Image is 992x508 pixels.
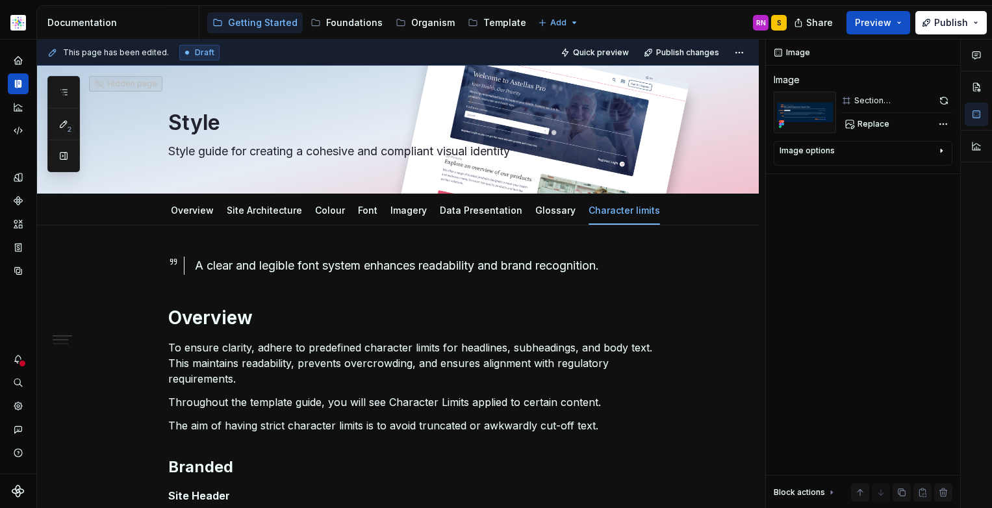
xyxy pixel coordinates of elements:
div: Glossary [530,196,581,223]
button: Contact support [8,419,29,440]
div: Hidden page [94,79,157,89]
span: Share [806,16,833,29]
button: Notifications [8,349,29,370]
button: Share [787,11,841,34]
a: Data Presentation [440,205,522,216]
div: Imagery [385,196,432,223]
div: Getting Started [228,16,298,29]
button: Replace [841,115,895,133]
textarea: Style guide for creating a cohesive and compliant visual identity [166,141,657,162]
a: Organism [390,12,460,33]
a: Getting Started [207,12,303,33]
div: Page tree [207,10,531,36]
img: b2369ad3-f38c-46c1-b2a2-f2452fdbdcd2.png [10,15,26,31]
span: Publish changes [656,47,719,58]
a: Imagery [390,205,427,216]
button: Publish changes [640,44,725,62]
a: Home [8,50,29,71]
a: Site Architecture [227,205,302,216]
a: Character limits [589,205,660,216]
button: Image options [780,146,947,161]
button: Search ⌘K [8,372,29,393]
a: Foundations [305,12,388,33]
div: Font [353,196,383,223]
a: Documentation [8,73,29,94]
div: A clear and legible font system enhances readability and brand recognition. [195,257,659,275]
button: Preview [846,11,910,34]
span: 2 [64,124,74,134]
span: Publish [934,16,968,29]
div: Data Presentation [435,196,528,223]
a: Font [358,205,377,216]
a: Overview [171,205,214,216]
div: Character limits [583,196,665,223]
a: Assets [8,214,29,235]
a: Code automation [8,120,29,141]
div: Template [483,16,526,29]
p: Throughout the template guide, you will see Character Limits applied to certain content. [168,394,659,410]
span: Quick preview [573,47,629,58]
strong: Site Header [168,489,230,502]
a: Storybook stories [8,237,29,258]
div: Overview [166,196,219,223]
p: The aim of having strict character limits is to avoid truncated or awkwardly cut-off text. [168,418,659,433]
a: Settings [8,396,29,416]
span: Replace [858,119,889,129]
button: Add [534,14,583,32]
span: Add [550,18,566,28]
a: Analytics [8,97,29,118]
div: Organism [411,16,455,29]
div: Image options [780,146,835,156]
a: Colour [315,205,345,216]
span: Draft [195,47,214,58]
div: Foundations [326,16,383,29]
div: RN [756,18,766,28]
h1: Overview [168,306,659,329]
a: Glossary [535,205,576,216]
div: Site Architecture [222,196,307,223]
span: Preview [855,16,891,29]
img: 9452abff-33da-4506-bfec-03312f0fc9e6.png [774,92,836,133]
div: Block actions [774,487,825,498]
a: Data sources [8,260,29,281]
div: Image [774,73,800,86]
p: To ensure clarity, adhere to predefined character limits for headlines, subheadings, and body tex... [168,340,659,387]
div: Section container/Max [854,95,933,106]
h2: Branded [168,457,659,477]
svg: Supernova Logo [12,485,25,498]
textarea: Style [166,107,657,138]
div: Colour [310,196,350,223]
div: Block actions [774,483,837,502]
div: Documentation [47,16,194,29]
div: S [777,18,782,28]
a: Design tokens [8,167,29,188]
button: Quick preview [557,44,635,62]
span: This page has been edited. [63,47,169,58]
a: Components [8,190,29,211]
a: Template [463,12,531,33]
button: Publish [915,11,987,34]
